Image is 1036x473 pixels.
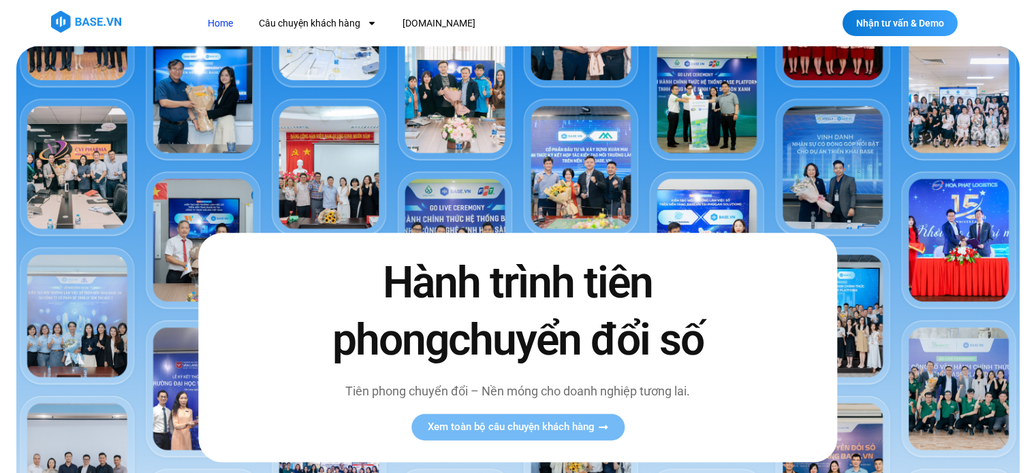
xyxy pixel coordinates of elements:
[303,382,732,400] p: Tiên phong chuyển đổi – Nền móng cho doanh nghiệp tương lai.
[198,11,243,36] a: Home
[411,414,625,440] a: Xem toàn bộ câu chuyện khách hàng
[428,422,595,432] span: Xem toàn bộ câu chuyện khách hàng
[198,11,725,36] nav: Menu
[392,11,486,36] a: [DOMAIN_NAME]
[303,255,732,368] h2: Hành trình tiên phong
[856,18,944,28] span: Nhận tư vấn & Demo
[843,10,958,36] a: Nhận tư vấn & Demo
[448,314,704,365] span: chuyển đổi số
[249,11,387,36] a: Câu chuyện khách hàng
